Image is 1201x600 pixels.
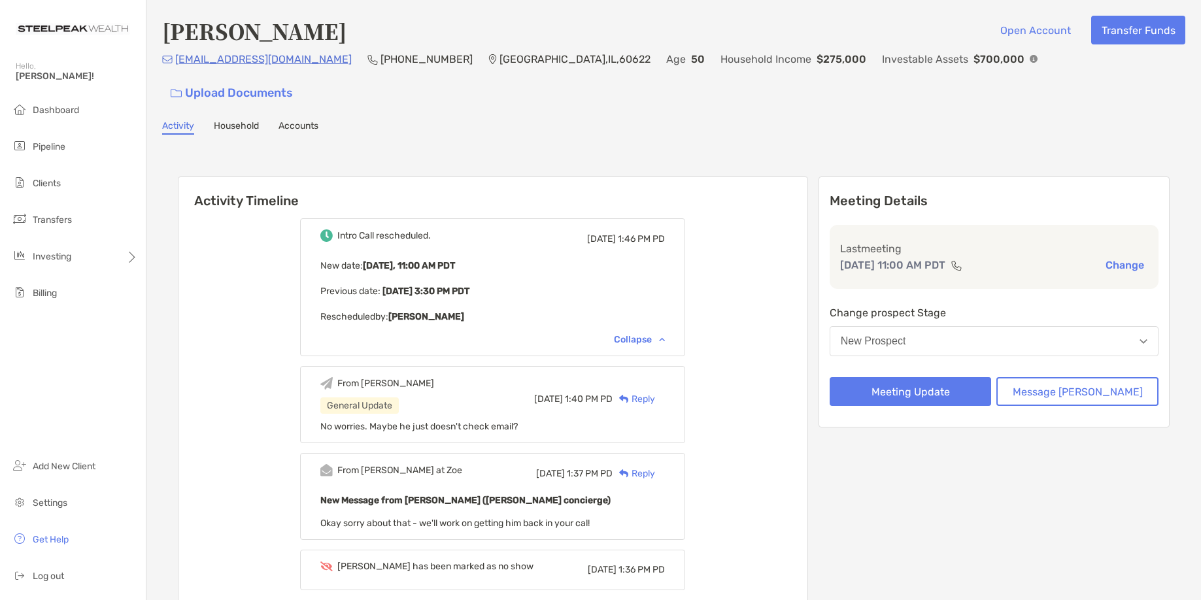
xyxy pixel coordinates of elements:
[1140,339,1147,344] img: Open dropdown arrow
[388,311,464,322] b: [PERSON_NAME]
[16,5,130,52] img: Zoe Logo
[162,79,301,107] a: Upload Documents
[990,16,1081,44] button: Open Account
[33,251,71,262] span: Investing
[320,377,333,390] img: Event icon
[1102,258,1148,272] button: Change
[973,51,1024,67] p: $700,000
[587,233,616,244] span: [DATE]
[320,229,333,242] img: Event icon
[488,54,497,65] img: Location Icon
[830,305,1159,321] p: Change prospect Stage
[951,260,962,271] img: communication type
[666,51,686,67] p: Age
[162,16,347,46] h4: [PERSON_NAME]
[536,468,565,479] span: [DATE]
[613,392,655,406] div: Reply
[320,397,399,414] div: General Update
[1030,55,1038,63] img: Info Icon
[12,284,27,300] img: billing icon
[12,494,27,510] img: settings icon
[320,495,611,506] b: New Message from [PERSON_NAME] ([PERSON_NAME] concierge)
[996,377,1159,406] button: Message [PERSON_NAME]
[830,377,992,406] button: Meeting Update
[840,257,945,273] p: [DATE] 11:00 AM PDT
[619,469,629,478] img: Reply icon
[567,468,613,479] span: 1:37 PM PD
[337,378,434,389] div: From [PERSON_NAME]
[279,120,318,135] a: Accounts
[320,421,518,432] span: No worries. Maybe he just doesn't check email?
[499,51,651,67] p: [GEOGRAPHIC_DATA] , IL , 60622
[882,51,968,67] p: Investable Assets
[337,230,431,241] div: Intro Call rescheduled.
[16,71,138,82] span: [PERSON_NAME]!
[33,178,61,189] span: Clients
[534,393,563,405] span: [DATE]
[381,286,469,297] b: [DATE] 3:30 PM PDT
[33,461,95,472] span: Add New Client
[381,51,473,67] p: [PHONE_NUMBER]
[613,467,655,480] div: Reply
[320,518,590,529] span: Okay sorry about that - we'll work on getting him back in your cal!
[12,211,27,227] img: transfers icon
[830,326,1159,356] button: New Prospect
[619,395,629,403] img: Reply icon
[12,138,27,154] img: pipeline icon
[841,335,906,347] div: New Prospect
[363,260,455,271] b: [DATE], 11:00 AM PDT
[614,334,665,345] div: Collapse
[618,564,665,575] span: 1:36 PM PD
[178,177,807,208] h6: Activity Timeline
[337,465,462,476] div: From [PERSON_NAME] at Zoe
[367,54,378,65] img: Phone Icon
[720,51,811,67] p: Household Income
[830,193,1159,209] p: Meeting Details
[175,51,352,67] p: [EMAIL_ADDRESS][DOMAIN_NAME]
[162,56,173,63] img: Email Icon
[12,175,27,190] img: clients icon
[337,561,533,572] div: [PERSON_NAME] has been marked as no show
[33,141,65,152] span: Pipeline
[320,258,665,274] p: New date :
[12,567,27,583] img: logout icon
[320,308,665,325] p: Rescheduled by:
[33,497,67,508] span: Settings
[12,458,27,473] img: add_new_client icon
[33,214,72,225] span: Transfers
[33,105,79,116] span: Dashboard
[817,51,866,67] p: $275,000
[659,337,665,341] img: Chevron icon
[33,288,57,299] span: Billing
[1091,16,1185,44] button: Transfer Funds
[691,51,705,67] p: 50
[12,248,27,263] img: investing icon
[320,464,333,476] img: Event icon
[588,564,617,575] span: [DATE]
[33,571,64,582] span: Log out
[12,101,27,117] img: dashboard icon
[171,89,182,98] img: button icon
[565,393,613,405] span: 1:40 PM PD
[214,120,259,135] a: Household
[618,233,665,244] span: 1:46 PM PD
[162,120,194,135] a: Activity
[12,531,27,546] img: get-help icon
[33,534,69,545] span: Get Help
[840,241,1148,257] p: Last meeting
[320,561,333,571] img: Event icon
[320,283,665,299] p: Previous date:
